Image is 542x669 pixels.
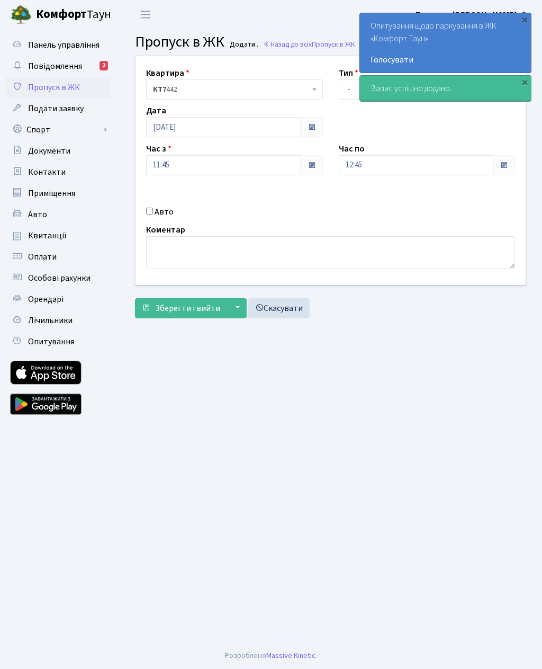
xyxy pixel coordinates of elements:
[28,336,74,347] span: Опитування
[339,142,365,155] label: Час по
[312,39,355,49] span: Пропуск в ЖК
[266,650,315,661] a: Massive Kinetic
[5,246,111,267] a: Оплати
[28,272,91,284] span: Особові рахунки
[135,298,227,318] button: Зберегти і вийти
[5,34,111,56] a: Панель управління
[153,84,166,95] b: КТ7
[135,31,224,52] span: Пропуск в ЖК
[146,142,171,155] label: Час з
[371,53,520,66] a: Голосувати
[5,204,111,225] a: Авто
[28,166,66,178] span: Контакти
[263,39,355,49] a: Назад до всіхПропуск в ЖК
[155,302,220,314] span: Зберегти і вийти
[146,224,185,236] label: Коментар
[28,103,84,114] span: Подати заявку
[100,61,108,70] div: 2
[5,225,111,246] a: Квитанції
[146,67,189,79] label: Квартира
[28,209,47,220] span: Авто
[225,650,317,662] div: Розроблено .
[5,310,111,331] a: Лічильники
[5,56,111,77] a: Повідомлення2
[415,9,529,21] b: Блєдних [PERSON_NAME]. О.
[28,60,82,72] span: Повідомлення
[28,230,67,242] span: Квитанції
[28,251,57,263] span: Оплати
[228,40,258,49] small: Додати .
[28,293,64,305] span: Орендарі
[5,140,111,162] a: Документи
[155,206,174,218] label: Авто
[153,84,310,95] span: <b>КТ7</b>&nbsp;&nbsp;&nbsp;442
[5,98,111,119] a: Подати заявку
[519,14,530,25] div: ×
[28,188,75,199] span: Приміщення
[339,67,358,79] label: Тип
[28,39,100,51] span: Панель управління
[5,183,111,204] a: Приміщення
[519,77,530,87] div: ×
[360,13,531,73] div: Опитування щодо паркування в ЖК «Комфорт Таун»
[5,119,111,140] a: Спорт
[28,82,80,93] span: Пропуск в ЖК
[415,8,529,21] a: Блєдних [PERSON_NAME]. О.
[36,6,87,23] b: Комфорт
[5,289,111,310] a: Орендарі
[248,298,310,318] a: Скасувати
[132,6,159,23] button: Переключити навігацію
[28,315,73,326] span: Лічильники
[5,267,111,289] a: Особові рахунки
[11,4,32,25] img: logo.png
[5,77,111,98] a: Пропуск в ЖК
[146,79,323,100] span: <b>КТ7</b>&nbsp;&nbsp;&nbsp;442
[28,145,70,157] span: Документи
[146,104,166,117] label: Дата
[5,331,111,352] a: Опитування
[5,162,111,183] a: Контакти
[360,76,531,101] div: Запис успішно додано.
[36,6,111,24] span: Таун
